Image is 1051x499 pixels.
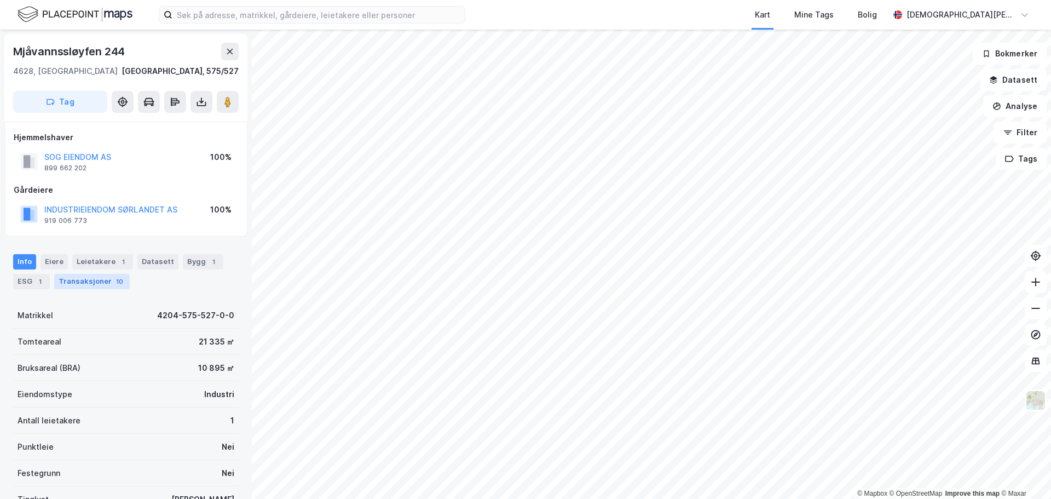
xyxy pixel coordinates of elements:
[210,203,232,216] div: 100%
[172,7,465,23] input: Søk på adresse, matrikkel, gårdeiere, leietakere eller personer
[973,43,1047,65] button: Bokmerker
[18,335,61,348] div: Tomteareal
[183,254,223,269] div: Bygg
[890,490,943,497] a: OpenStreetMap
[906,8,1016,21] div: [DEMOGRAPHIC_DATA][PERSON_NAME]
[13,254,36,269] div: Info
[210,151,232,164] div: 100%
[994,122,1047,144] button: Filter
[18,388,72,401] div: Eiendomstype
[858,8,877,21] div: Bolig
[13,65,118,78] div: 4628, [GEOGRAPHIC_DATA]
[1025,390,1046,411] img: Z
[18,414,80,427] div: Antall leietakere
[137,254,178,269] div: Datasett
[755,8,770,21] div: Kart
[18,467,60,480] div: Festegrunn
[18,440,54,454] div: Punktleie
[857,490,887,497] a: Mapbox
[44,164,86,173] div: 899 662 202
[18,5,132,24] img: logo.f888ab2527a4732fd821a326f86c7f29.svg
[996,446,1051,499] iframe: Chat Widget
[54,274,130,289] div: Transaksjoner
[34,276,45,287] div: 1
[118,256,129,267] div: 1
[199,335,234,348] div: 21 335 ㎡
[122,65,239,78] div: [GEOGRAPHIC_DATA], 575/527
[13,274,50,289] div: ESG
[18,362,80,375] div: Bruksareal (BRA)
[208,256,219,267] div: 1
[41,254,68,269] div: Eiere
[222,467,234,480] div: Nei
[230,414,234,427] div: 1
[114,276,125,287] div: 10
[222,440,234,454] div: Nei
[945,490,1000,497] a: Improve this map
[13,43,127,60] div: Mjåvannssløyfen 244
[14,183,238,197] div: Gårdeiere
[13,91,107,113] button: Tag
[44,216,87,225] div: 919 006 773
[204,388,234,401] div: Industri
[157,309,234,322] div: 4204-575-527-0-0
[18,309,53,322] div: Matrikkel
[72,254,133,269] div: Leietakere
[14,131,238,144] div: Hjemmelshaver
[996,148,1047,170] button: Tags
[983,95,1047,117] button: Analyse
[980,69,1047,91] button: Datasett
[198,362,234,375] div: 10 895 ㎡
[794,8,834,21] div: Mine Tags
